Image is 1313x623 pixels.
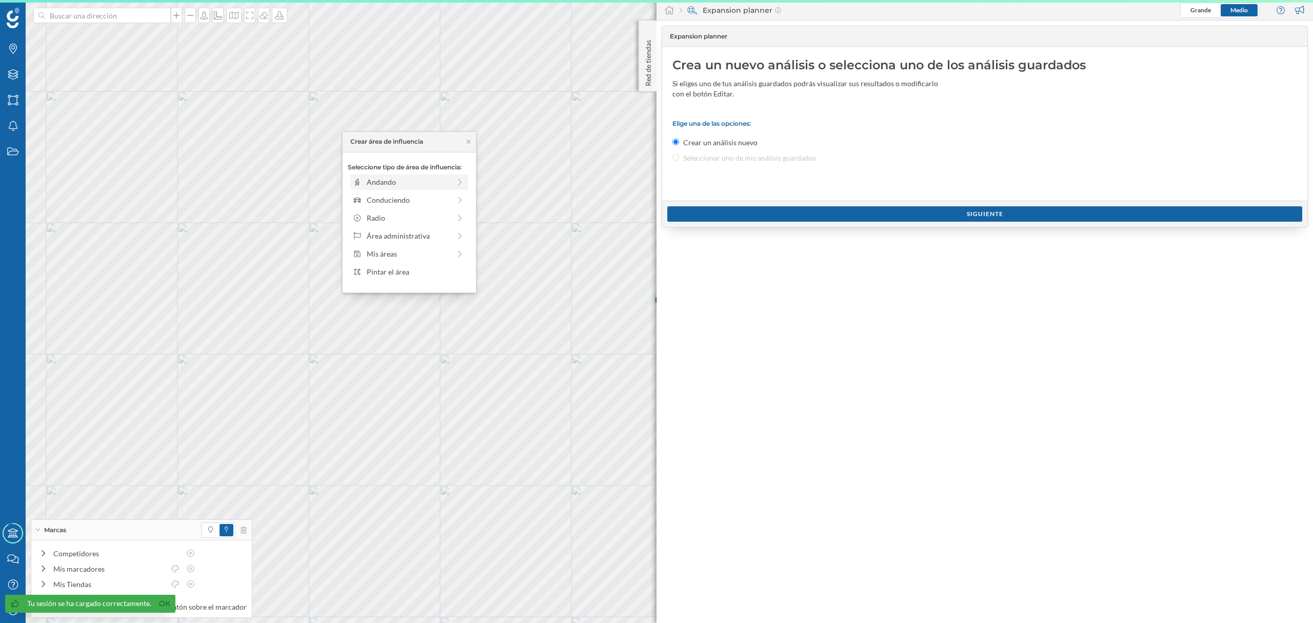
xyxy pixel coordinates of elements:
span: Grande [1190,6,1211,14]
div: Crear área de influencia [350,137,423,146]
img: Marker [654,291,667,311]
img: Geoblink Logo [7,8,19,28]
div: Pintar el área [367,266,465,277]
div: Expansion planner [680,5,781,15]
img: search-areas.svg [687,5,698,15]
div: Mis marcadores [53,563,165,574]
a: Ok [156,598,173,610]
div: Área administrativa [367,230,450,241]
div: Radio [367,212,450,223]
div: Mis áreas [367,248,450,259]
div: Competidores [53,548,181,559]
p: Red de tiendas [643,36,653,86]
p: Elige una de las opciones: [672,120,1297,127]
div: Conduciendo [367,194,450,205]
p: Seleccione tipo de área de influencia: [348,163,471,172]
div: Andando [367,177,450,187]
span: Medio [1230,6,1248,14]
div: Mis Tiendas [53,579,165,590]
span: Marcas [44,525,66,535]
div: Tu sesión se ha cargado correctamente. [27,598,151,609]
div: Si eliges uno de tus análisis guardados podrás visualizar sus resultados o modificarlo con el bot... [672,79,939,99]
span: Soporte [21,7,57,16]
span: Expansion planner [670,32,727,41]
div: Crea un nuevo análisis o selecciona uno de los análisis guardados [672,57,1297,73]
label: Crear un análisis nuevo [683,138,758,148]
